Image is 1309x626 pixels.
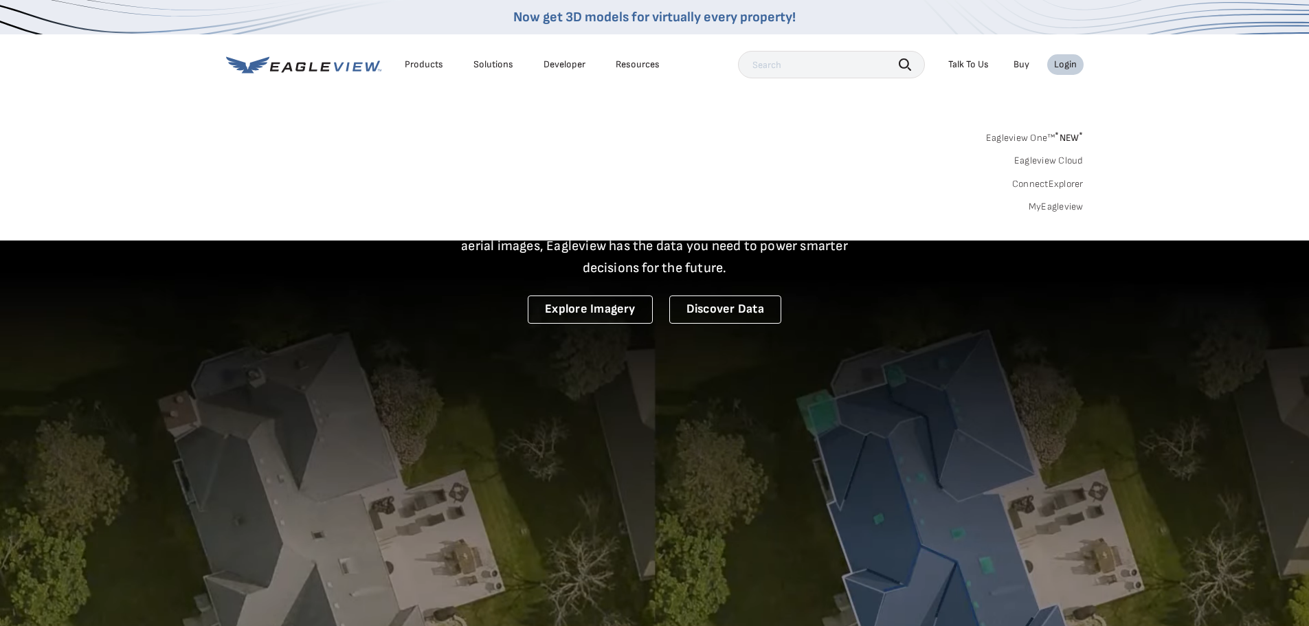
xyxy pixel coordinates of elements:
[986,128,1084,144] a: Eagleview One™*NEW*
[1054,58,1077,71] div: Login
[445,213,865,279] p: A new era starts here. Built on more than 3.5 billion high-resolution aerial images, Eagleview ha...
[1014,58,1029,71] a: Buy
[473,58,513,71] div: Solutions
[738,51,925,78] input: Search
[1012,178,1084,190] a: ConnectExplorer
[669,295,781,324] a: Discover Data
[616,58,660,71] div: Resources
[513,9,796,25] a: Now get 3D models for virtually every property!
[1055,132,1083,144] span: NEW
[1014,155,1084,167] a: Eagleview Cloud
[405,58,443,71] div: Products
[528,295,653,324] a: Explore Imagery
[948,58,989,71] div: Talk To Us
[1029,201,1084,213] a: MyEagleview
[544,58,585,71] a: Developer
